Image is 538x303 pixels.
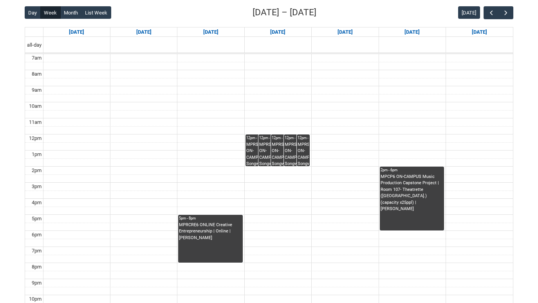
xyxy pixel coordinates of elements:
div: MPRSPR3 ON-CAMPUS Songwriter Producer WED 12:00-2:00 | Ensemble Room 7 ([GEOGRAPHIC_DATA].) (capa... [285,142,309,166]
div: 5pm - 8pm [179,216,242,221]
h2: [DATE] – [DATE] [253,6,316,19]
a: Go to September 14, 2025 [67,27,86,37]
div: 8pm [30,263,43,271]
div: MPCP6 ON-CAMPUS Music Production Capstone Project | Room 107- Theatrette ([GEOGRAPHIC_DATA].) (ca... [381,174,443,212]
a: Go to September 17, 2025 [269,27,287,37]
a: Go to September 19, 2025 [403,27,421,37]
button: Month [60,6,82,19]
div: 10pm [27,295,43,303]
div: 2pm - 6pm [381,167,443,173]
span: all-day [25,41,43,49]
div: 3pm [30,183,43,191]
div: 8am [30,70,43,78]
button: [DATE] [458,6,480,19]
button: Week [40,6,61,19]
div: 12pm - 2pm [298,135,309,141]
button: Day [25,6,41,19]
div: 12pm - 2pm [246,135,271,141]
div: 4pm [30,199,43,207]
div: 7am [30,54,43,62]
div: 1pm [30,151,43,158]
button: List Week [81,6,111,19]
a: Go to September 18, 2025 [336,27,354,37]
div: 9am [30,86,43,94]
div: MPRSPR3 ON-CAMPUS Songwriter Producer WED 12:00-2:00 | Ensemble Room 4 ([GEOGRAPHIC_DATA].) (capa... [259,142,283,166]
button: Previous Week [484,6,498,19]
div: 12pm - 2pm [259,135,283,141]
div: 12pm [27,134,43,142]
div: 5pm [30,215,43,223]
div: 10am [27,102,43,110]
a: Go to September 16, 2025 [202,27,220,37]
div: MPRSPR3 ON-CAMPUS Songwriter Producer WED 12:00-2:00 | Ensemble Room 3 ([GEOGRAPHIC_DATA].) (capa... [246,142,271,166]
div: MPRSPR3 ON-CAMPUS Songwriter Producer WED 12:00-2:00 | Studio A ([GEOGRAPHIC_DATA].) (capacity x1... [298,142,309,166]
button: Next Week [498,6,513,19]
div: 2pm [30,167,43,174]
div: 7pm [30,247,43,255]
div: MPRCRE6 ONLINE Creative Entrepreneurship | Online | [PERSON_NAME] [179,222,242,241]
div: 12pm - 2pm [272,135,296,141]
div: 11am [27,118,43,126]
div: 6pm [30,231,43,239]
a: Go to September 15, 2025 [135,27,153,37]
div: 9pm [30,279,43,287]
div: MPRSPR3 ON-CAMPUS Songwriter Producer WED 12:00-2:00 | Ensemble Room 5 ([GEOGRAPHIC_DATA].) (capa... [272,142,296,166]
a: Go to September 20, 2025 [470,27,489,37]
div: 12pm - 2pm [285,135,309,141]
